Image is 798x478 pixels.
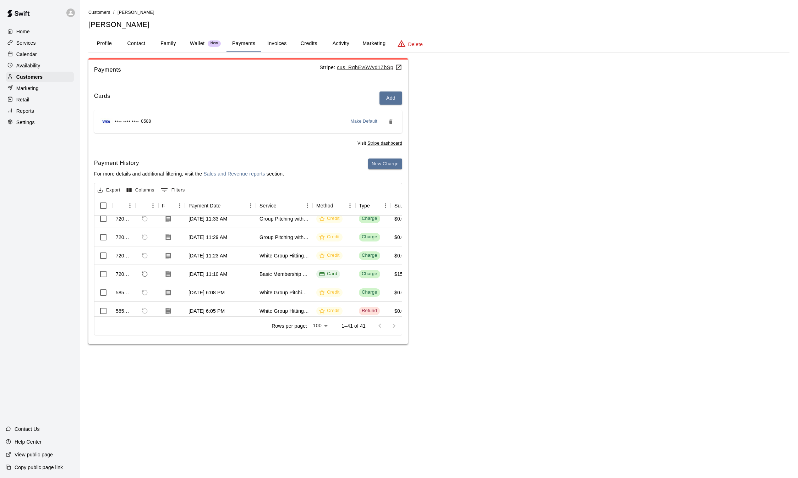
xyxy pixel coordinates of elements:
[302,200,313,211] button: Menu
[355,196,391,216] div: Type
[88,9,110,15] a: Customers
[259,271,309,278] div: Basic Membership (Baseball/Softball)
[88,10,110,15] span: Customers
[88,9,789,16] nav: breadcrumb
[94,91,110,105] h6: Cards
[6,106,74,116] a: Reports
[6,49,74,60] a: Calendar
[221,201,231,211] button: Sort
[15,464,63,471] p: Copy public page link
[16,51,37,58] p: Calendar
[112,196,135,216] div: Id
[6,72,74,82] div: Customers
[337,65,402,70] u: cus_RqhEv6Wvd1ZbSp
[116,215,132,222] div: 720758
[357,35,391,52] button: Marketing
[245,200,256,211] button: Menu
[162,212,175,225] button: Download Receipt
[125,200,135,211] button: Menu
[174,200,185,211] button: Menu
[162,231,175,244] button: Download Receipt
[345,200,355,211] button: Menu
[125,185,156,196] button: Select columns
[351,118,378,125] span: Make Default
[162,249,175,262] button: Download Receipt
[152,35,184,52] button: Family
[116,271,132,278] div: 720705
[94,159,284,168] h6: Payment History
[394,215,407,222] div: $0.00
[141,118,151,125] span: 0588
[188,289,225,296] div: May 9, 2025, 6:08 PM
[6,60,74,71] a: Availability
[113,9,115,16] li: /
[362,271,377,277] div: Charge
[162,305,175,317] button: Download Receipt
[319,252,340,259] div: Credit
[16,107,34,115] p: Reports
[116,234,132,241] div: 720750
[394,196,406,216] div: Subtotal
[319,234,340,240] div: Credit
[6,38,74,48] div: Services
[6,83,74,94] a: Marketing
[164,201,174,211] button: Sort
[16,62,40,69] p: Availability
[319,271,337,277] div: Card
[394,234,407,241] div: $0.00
[88,35,789,52] div: basic tabs example
[259,234,309,241] div: Group Pitching with David Hernandez
[362,307,377,314] div: Refund
[310,321,330,331] div: 100
[116,307,132,315] div: 585823
[333,201,343,211] button: Sort
[408,41,423,48] p: Delete
[348,116,381,127] button: Make Default
[188,234,227,241] div: Jul 27, 2025, 11:29 AM
[359,196,370,216] div: Type
[259,215,309,222] div: Group Pitching with David Hernandez
[259,307,309,315] div: White Group Hitting Lesson (7-14 year olds)
[319,64,402,71] p: Stripe:
[261,35,293,52] button: Invoices
[394,252,407,259] div: $0.00
[316,196,333,216] div: Method
[139,213,151,225] span: Refund payment
[15,426,40,433] p: Contact Us
[226,35,261,52] button: Payments
[293,35,325,52] button: Credits
[6,117,74,128] a: Settings
[357,140,402,147] span: Visit
[116,252,132,259] div: 720736
[162,196,164,216] div: Receipt
[188,252,227,259] div: Jul 27, 2025, 11:23 AM
[277,201,286,211] button: Sort
[362,252,377,259] div: Charge
[313,196,355,216] div: Method
[367,141,402,146] a: Stripe dashboard
[6,26,74,37] a: Home
[15,438,42,445] p: Help Center
[325,35,357,52] button: Activity
[385,116,397,127] button: Remove
[16,73,43,80] p: Customers
[259,289,309,296] div: White Group Pitching Lesson (7–14-year-olds)
[162,268,175,280] button: Download Receipt
[135,196,158,216] div: Refund
[319,307,340,314] div: Credit
[139,231,151,243] span: Refund payment
[16,119,35,126] p: Settings
[100,118,113,125] img: Credit card brand logo
[162,286,175,299] button: Download Receipt
[139,305,151,317] span: Cannot refund a payment with type REFUND
[116,201,126,211] button: Sort
[139,201,149,211] button: Sort
[259,196,277,216] div: Service
[158,196,185,216] div: Receipt
[6,94,74,105] a: Retail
